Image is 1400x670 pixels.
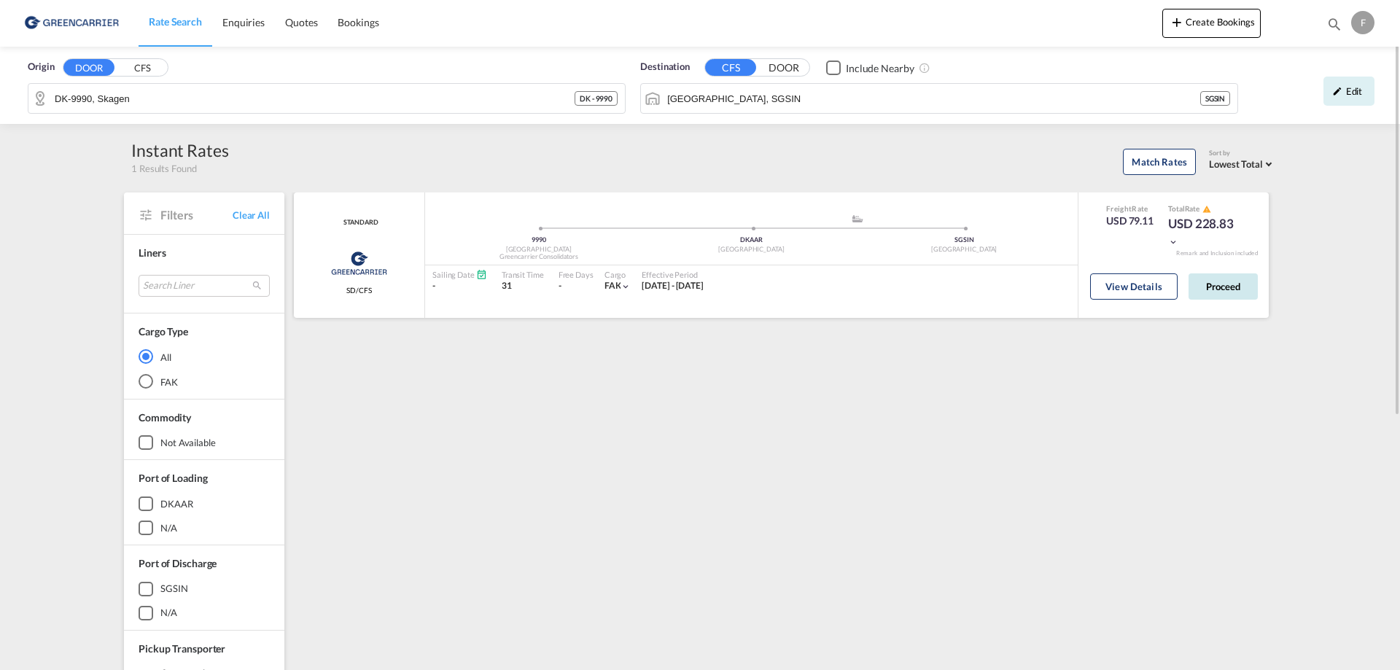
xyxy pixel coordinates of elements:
[1209,158,1263,170] span: Lowest Total
[846,61,914,76] div: Include Nearby
[559,280,561,292] div: -
[346,285,371,295] span: SD/CFS
[1200,91,1231,106] div: SGSIN
[645,245,858,254] div: [GEOGRAPHIC_DATA]
[640,60,690,74] span: Destination
[1332,86,1342,96] md-icon: icon-pencil
[63,59,114,76] button: DOOR
[1209,155,1276,171] md-select: Select: Lowest Total
[139,324,188,339] div: Cargo Type
[1168,13,1186,31] md-icon: icon-plus 400-fg
[604,269,631,280] div: Cargo
[1351,11,1374,34] div: F
[160,606,177,619] div: N/A
[826,60,914,75] md-checkbox: Checkbox No Ink
[160,521,177,534] div: N/A
[432,280,487,292] div: -
[285,16,317,28] span: Quotes
[338,16,378,28] span: Bookings
[160,582,188,595] div: SGSIN
[559,269,594,280] div: Free Days
[327,245,392,281] img: Greencarrier Consolidators
[139,349,270,364] md-radio-button: All
[139,374,270,389] md-radio-button: FAK
[139,557,217,569] span: Port of Discharge
[1323,77,1374,106] div: icon-pencilEdit
[432,245,645,254] div: [GEOGRAPHIC_DATA]
[233,209,270,222] span: Clear All
[645,235,858,245] div: DKAAR
[641,84,1237,113] md-input-container: Singapore, SGSIN
[621,281,631,292] md-icon: icon-chevron-down
[1090,273,1178,300] button: View Details
[139,472,208,484] span: Port of Loading
[1326,16,1342,38] div: icon-magnify
[160,436,216,449] div: not available
[642,269,704,280] div: Effective Period
[160,207,233,223] span: Filters
[340,218,378,227] span: STANDARD
[705,59,756,76] button: CFS
[1162,9,1261,38] button: icon-plus 400-fgCreate Bookings
[28,84,625,113] md-input-container: DK-9990, Skagen
[1168,203,1241,215] div: Total Rate
[532,235,546,244] span: 9990
[642,280,704,292] div: 01 Aug 2025 - 31 Aug 2025
[160,497,193,510] div: DKAAR
[1168,215,1241,250] div: USD 228.83
[139,642,225,655] span: Pickup Transporter
[502,280,544,292] div: 31
[1202,205,1211,214] md-icon: icon-alert
[139,246,166,259] span: Liners
[55,87,575,109] input: Search by Door
[642,280,704,291] span: [DATE] - [DATE]
[857,235,1070,245] div: SGSIN
[1168,237,1178,247] md-icon: icon-chevron-down
[131,162,197,175] span: 1 Results Found
[432,252,645,262] div: Greencarrier Consolidators
[222,16,265,28] span: Enquiries
[857,245,1070,254] div: [GEOGRAPHIC_DATA]
[139,521,270,535] md-checkbox: N/A
[502,269,544,280] div: Transit Time
[580,93,612,104] span: DK - 9990
[849,215,866,222] md-icon: assets/icons/custom/ship-fill.svg
[139,582,270,596] md-checkbox: SGSIN
[1189,273,1258,300] button: Proceed
[1165,249,1269,257] div: Remark and Inclusion included
[1123,149,1196,175] button: Match Rates
[149,15,202,28] span: Rate Search
[604,280,621,291] span: FAK
[117,60,168,77] button: CFS
[1201,203,1211,214] button: icon-alert
[340,218,378,227] div: Contract / Rate Agreement / Tariff / Spot Pricing Reference Number: STANDARD
[139,496,270,511] md-checkbox: DKAAR
[1326,16,1342,32] md-icon: icon-magnify
[919,62,930,74] md-icon: Unchecked: Ignores neighbouring ports when fetching rates.Checked : Includes neighbouring ports w...
[1106,203,1154,214] div: Freight Rate
[28,60,54,74] span: Origin
[139,411,191,424] span: Commodity
[667,87,1200,109] input: Search by Port
[432,269,487,280] div: Sailing Date
[139,606,270,620] md-checkbox: N/A
[758,60,809,77] button: DOOR
[131,139,229,162] div: Instant Rates
[1106,214,1154,228] div: USD 79.11
[22,7,120,39] img: b0b18ec08afe11efb1d4932555f5f09d.png
[1209,149,1276,158] div: Sort by
[476,269,487,280] md-icon: Schedules Available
